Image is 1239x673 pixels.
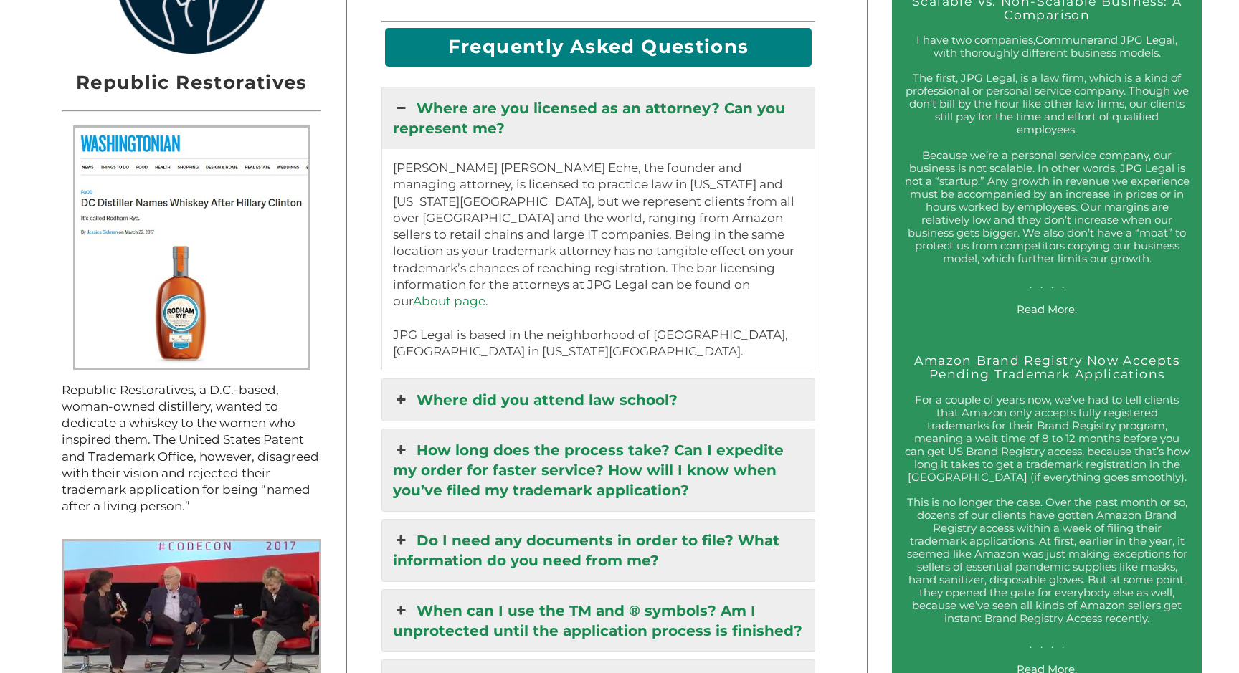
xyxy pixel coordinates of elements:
a: Read More. [1017,302,1077,316]
a: About page [413,294,485,308]
a: When can I use the TM and ® symbols? Am I unprotected until the application process is finished? [382,590,815,651]
p: The first, JPG Legal, is a law firm, which is a kind of professional or personal service company.... [904,72,1189,136]
p: Because we’re a personal service company, our business is not scalable. In other words, JPG Legal... [904,149,1189,291]
a: Where did you attend law school? [382,379,815,421]
p: I have two companies, and JPG Legal, with thoroughly different business models. [904,34,1189,59]
a: Do I need any documents in order to file? What information do you need from me? [382,520,815,581]
a: Amazon Brand Registry Now Accepts Pending Trademark Applications [914,353,1179,381]
p: For a couple of years now, we’ve had to tell clients that Amazon only accepts fully registered tr... [904,393,1189,484]
a: Communer [1035,33,1097,47]
a: Where are you licensed as an attorney? Can you represent me? [382,87,815,149]
h2: Republic Restoratives [62,67,321,98]
a: How long does the process take? Can I expedite my order for faster service? How will I know when ... [382,429,815,511]
p: [PERSON_NAME] [PERSON_NAME] Eche, the founder and managing attorney, is licensed to practice law ... [393,160,804,360]
p: Republic Restoratives, a D.C.-based, woman-owned distillery, wanted to dedicate a whiskey to the ... [62,382,321,515]
p: This is no longer the case. Over the past month or so, dozens of our clients have gotten Amazon B... [904,496,1189,651]
h2: Frequently Asked Questions [385,28,811,67]
div: Where are you licensed as an attorney? Can you represent me? [382,149,815,371]
img: Rodham Rye People Screenshot [73,125,310,371]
